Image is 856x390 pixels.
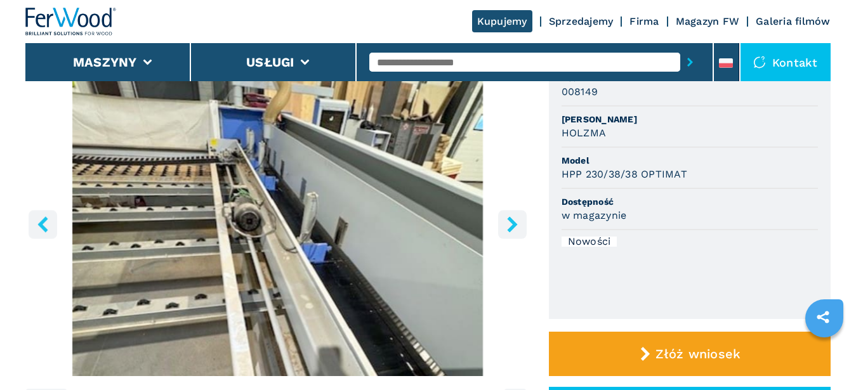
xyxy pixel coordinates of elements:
[655,346,741,361] span: Złóż wniosek
[676,15,740,27] a: Magazyn FW
[807,301,839,333] a: sharethis
[629,15,659,27] a: Firma
[562,154,818,167] span: Model
[549,15,614,27] a: Sprzedajemy
[562,113,818,126] span: [PERSON_NAME]
[73,55,137,70] button: Maszyny
[562,208,627,223] h3: w magazynie
[753,56,766,68] img: Kontakt
[562,195,818,208] span: Dostępność
[25,8,117,36] img: Ferwood
[680,48,700,77] button: submit-button
[756,15,831,27] a: Galeria filmów
[549,332,831,376] button: Złóż wniosek
[562,84,598,99] h3: 008149
[25,68,529,376] div: Go to Slide 2
[562,167,687,181] h3: HPP 230/38/38 OPTIMAT
[802,333,846,380] iframe: Chat
[562,126,607,140] h3: HOLZMA
[25,68,529,376] img: Piły Panelowe Z Przednim Załadunkiem HOLZMA HPP 230/38/38 OPTIMAT
[29,210,57,238] button: left-button
[498,210,527,238] button: right-button
[472,10,532,32] a: Kupujemy
[246,55,294,70] button: Usługi
[741,43,831,81] div: Kontakt
[562,237,617,247] div: Nowości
